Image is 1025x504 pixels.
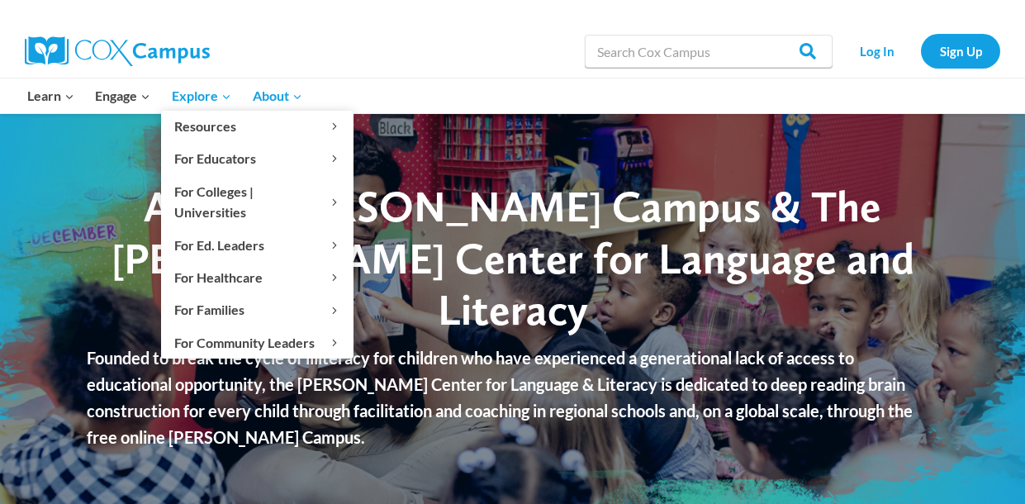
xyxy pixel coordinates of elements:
[85,78,162,113] button: Child menu of Engage
[161,326,354,358] button: Child menu of For Community Leaders
[242,78,313,113] button: Child menu of About
[161,294,354,326] button: Child menu of For Families
[161,111,354,142] button: Child menu of Resources
[112,180,914,335] span: About [PERSON_NAME] Campus & The [PERSON_NAME] Center for Language and Literacy
[17,78,312,113] nav: Primary Navigation
[161,262,354,293] button: Child menu of For Healthcare
[87,345,938,450] p: Founded to break the cycle of illiteracy for children who have experienced a generational lack of...
[161,175,354,228] button: Child menu of For Colleges | Universities
[161,143,354,174] button: Child menu of For Educators
[25,36,210,66] img: Cox Campus
[17,78,85,113] button: Child menu of Learn
[841,34,1000,68] nav: Secondary Navigation
[161,78,242,113] button: Child menu of Explore
[161,229,354,260] button: Child menu of For Ed. Leaders
[841,34,913,68] a: Log In
[921,34,1000,68] a: Sign Up
[585,35,833,68] input: Search Cox Campus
